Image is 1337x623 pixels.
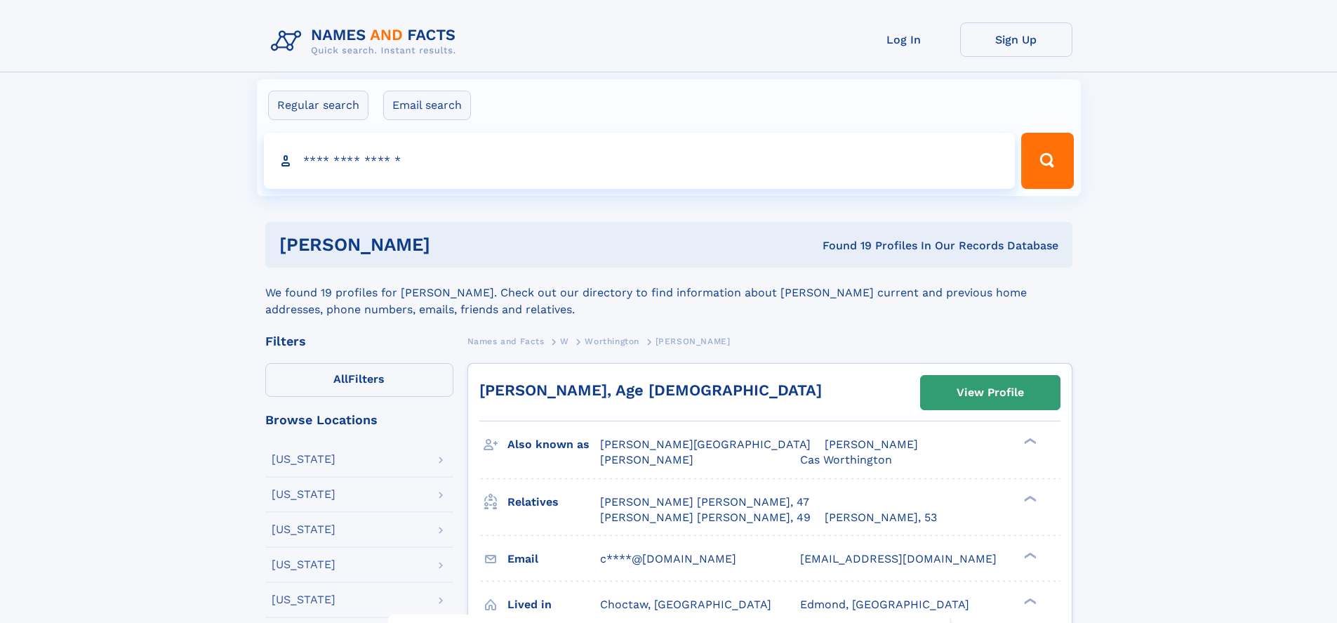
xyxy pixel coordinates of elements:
span: [EMAIL_ADDRESS][DOMAIN_NAME] [800,552,997,565]
div: Browse Locations [265,414,453,426]
h1: [PERSON_NAME] [279,236,627,254]
div: ❯ [1020,551,1037,560]
a: Sign Up [960,22,1072,57]
a: Names and Facts [467,332,545,350]
div: Filters [265,335,453,348]
div: ❯ [1020,437,1037,446]
a: [PERSON_NAME] [PERSON_NAME], 49 [600,510,811,525]
span: Worthington [585,336,639,346]
label: Filters [265,363,453,397]
div: We found 19 profiles for [PERSON_NAME]. Check out our directory to find information about [PERSON... [265,268,1072,318]
span: [PERSON_NAME] [656,336,731,346]
label: Regular search [268,91,368,120]
span: Cas Worthington [800,453,892,466]
div: ❯ [1020,494,1037,503]
a: W [560,332,569,350]
h3: Also known as [507,433,600,457]
a: Worthington [585,332,639,350]
span: Edmond, [GEOGRAPHIC_DATA] [800,598,969,611]
div: [US_STATE] [272,489,335,500]
div: [US_STATE] [272,594,335,605]
label: Email search [383,91,471,120]
div: View Profile [957,376,1024,409]
span: [PERSON_NAME] [600,453,693,466]
div: ❯ [1020,596,1037,605]
div: [US_STATE] [272,454,335,465]
span: W [560,336,569,346]
span: All [333,372,348,386]
h3: Lived in [507,593,600,617]
img: Logo Names and Facts [265,22,467,60]
a: Log In [848,22,960,57]
div: [US_STATE] [272,524,335,535]
input: search input [264,133,1016,189]
a: View Profile [921,376,1060,409]
a: [PERSON_NAME], Age [DEMOGRAPHIC_DATA] [479,381,822,399]
span: [PERSON_NAME][GEOGRAPHIC_DATA] [600,438,811,451]
h3: Email [507,547,600,571]
span: [PERSON_NAME] [825,438,918,451]
div: Found 19 Profiles In Our Records Database [626,238,1058,254]
a: [PERSON_NAME], 53 [825,510,937,525]
span: Choctaw, [GEOGRAPHIC_DATA] [600,598,771,611]
div: [US_STATE] [272,559,335,570]
a: [PERSON_NAME] [PERSON_NAME], 47 [600,494,809,510]
button: Search Button [1021,133,1073,189]
h3: Relatives [507,490,600,514]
